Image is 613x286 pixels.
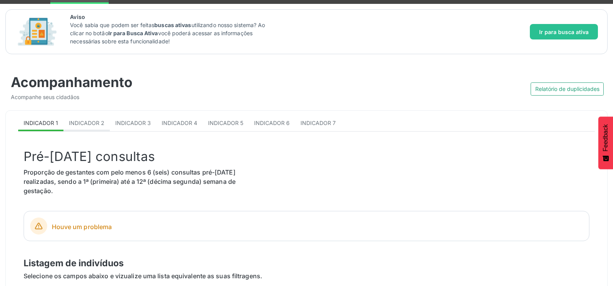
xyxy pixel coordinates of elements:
[24,168,236,195] span: Proporção de gestantes com pelo menos 6 (seis) consultas pré-[DATE] realizadas, sendo a 1ª (prime...
[602,124,609,151] span: Feedback
[162,120,197,126] span: Indicador 4
[70,13,275,21] span: Aviso
[154,22,191,28] strong: buscas ativas
[11,74,301,90] div: Acompanhamento
[15,14,59,49] img: Imagem de CalloutCard
[535,85,599,93] span: Relatório de duplicidades
[108,30,158,36] strong: Ir para Busca Ativa
[11,93,301,101] div: Acompanhe seus cidadãos
[24,258,124,269] span: Listagem de indivíduos
[52,222,583,231] span: Houve um problema
[115,120,151,126] span: Indicador 3
[69,120,104,126] span: Indicador 2
[24,149,155,164] span: Pré-[DATE] consultas
[539,28,589,36] span: Ir para busca ativa
[254,120,290,126] span: Indicador 6
[301,120,336,126] span: Indicador 7
[598,116,613,169] button: Feedback - Mostrar pesquisa
[208,120,243,126] span: Indicador 5
[70,21,275,45] p: Você sabia que podem ser feitas utilizando nosso sistema? Ao clicar no botão você poderá acessar ...
[24,272,262,280] span: Selecione os campos abaixo e vizualize uma lista equivalente as suas filtragens.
